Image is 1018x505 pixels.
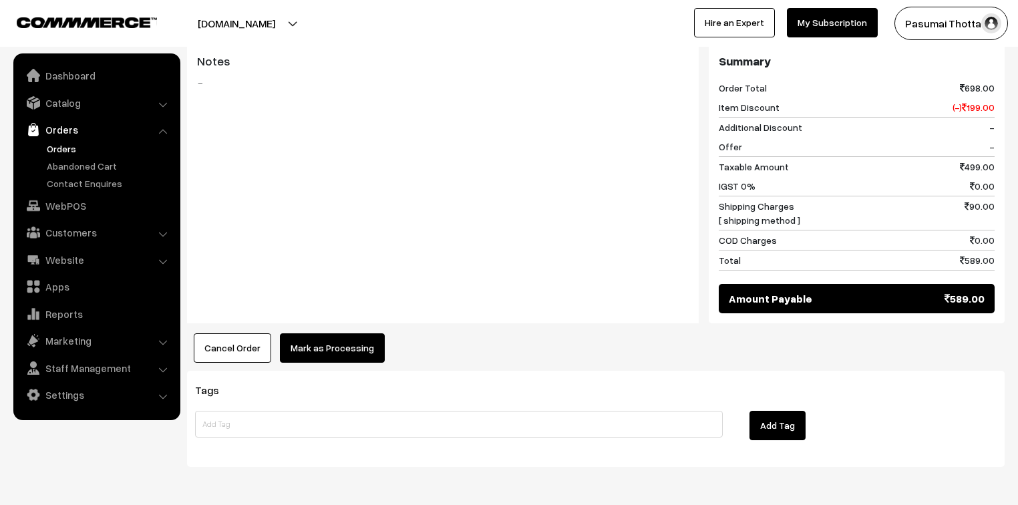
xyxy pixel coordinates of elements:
a: Catalog [17,91,176,115]
img: user [981,13,1001,33]
a: Staff Management [17,356,176,380]
span: 0.00 [970,179,995,193]
span: Additional Discount [719,120,802,134]
span: Tags [195,383,235,397]
button: Cancel Order [194,333,271,363]
a: Website [17,248,176,272]
span: 589.00 [945,291,985,307]
span: 589.00 [960,253,995,267]
span: Order Total [719,81,767,95]
a: Orders [43,142,176,156]
span: Shipping Charges [ shipping method ] [719,199,800,227]
a: Marketing [17,329,176,353]
span: Taxable Amount [719,160,789,174]
a: Hire an Expert [694,8,775,37]
span: COD Charges [719,233,777,247]
button: Pasumai Thotta… [894,7,1008,40]
a: Dashboard [17,63,176,88]
span: 90.00 [965,199,995,227]
a: Reports [17,302,176,326]
span: 698.00 [960,81,995,95]
button: [DOMAIN_NAME] [151,7,322,40]
blockquote: - [197,75,689,91]
h3: Notes [197,54,689,69]
img: COMMMERCE [17,17,157,27]
span: 499.00 [960,160,995,174]
span: - [989,140,995,154]
a: WebPOS [17,194,176,218]
input: Add Tag [195,411,723,438]
span: Offer [719,140,742,154]
button: Mark as Processing [280,333,385,363]
h3: Summary [719,54,995,69]
a: My Subscription [787,8,878,37]
span: Total [719,253,741,267]
a: Contact Enquires [43,176,176,190]
a: Apps [17,275,176,299]
a: Abandoned Cart [43,159,176,173]
a: Settings [17,383,176,407]
span: - [989,120,995,134]
span: 0.00 [970,233,995,247]
span: Amount Payable [729,291,812,307]
span: Item Discount [719,100,780,114]
a: Orders [17,118,176,142]
span: IGST 0% [719,179,755,193]
span: (-) 199.00 [953,100,995,114]
a: COMMMERCE [17,13,134,29]
button: Add Tag [749,411,806,440]
a: Customers [17,220,176,244]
